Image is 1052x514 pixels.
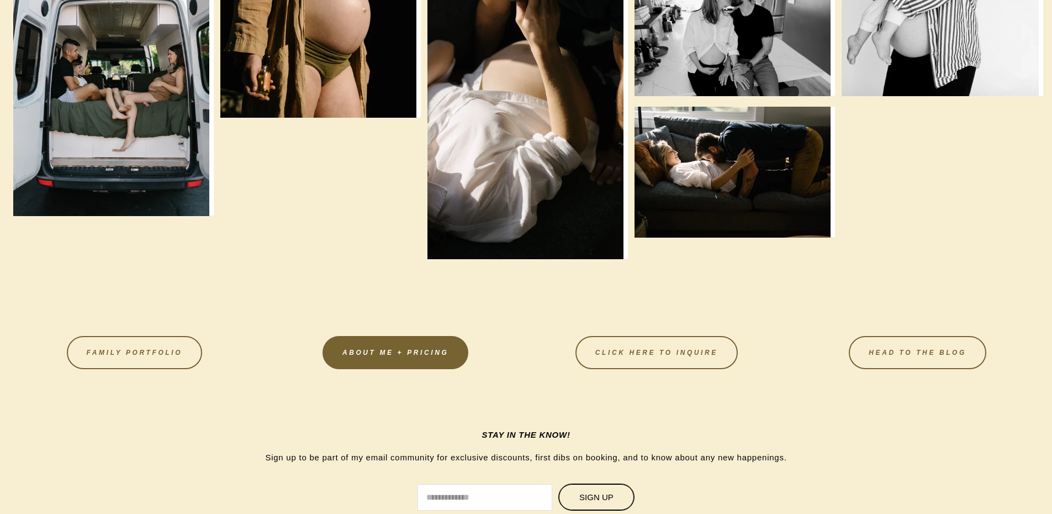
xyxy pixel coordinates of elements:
a: About Me + Pricing [323,336,468,369]
p: Sign up to be part of my email community for exclusive discounts, first dibs on booking, and to k... [114,451,938,464]
a: HEAD TO THE BLOG [849,336,986,369]
em: STAY IN THE KNOW! [482,430,570,439]
button: Sign Up [558,484,635,511]
a: CLICK HERE TO INQUIRE [575,336,738,369]
a: FAMILY PORTFOLIO [67,336,203,369]
img: witte-maternity-jacki-potorke-photo-45.jpg [635,107,831,238]
span: Sign Up [579,492,614,502]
